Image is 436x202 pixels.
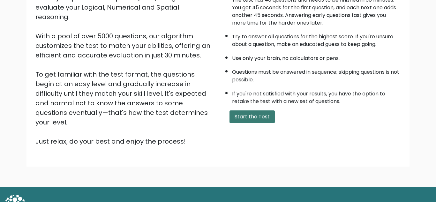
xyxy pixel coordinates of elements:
li: If you're not satisfied with your results, you have the option to retake the test with a new set ... [232,87,401,105]
li: Try to answer all questions for the highest score. If you're unsure about a question, make an edu... [232,30,401,48]
li: Use only your brain, no calculators or pens. [232,51,401,62]
button: Start the Test [229,110,275,123]
li: Questions must be answered in sequence; skipping questions is not possible. [232,65,401,84]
